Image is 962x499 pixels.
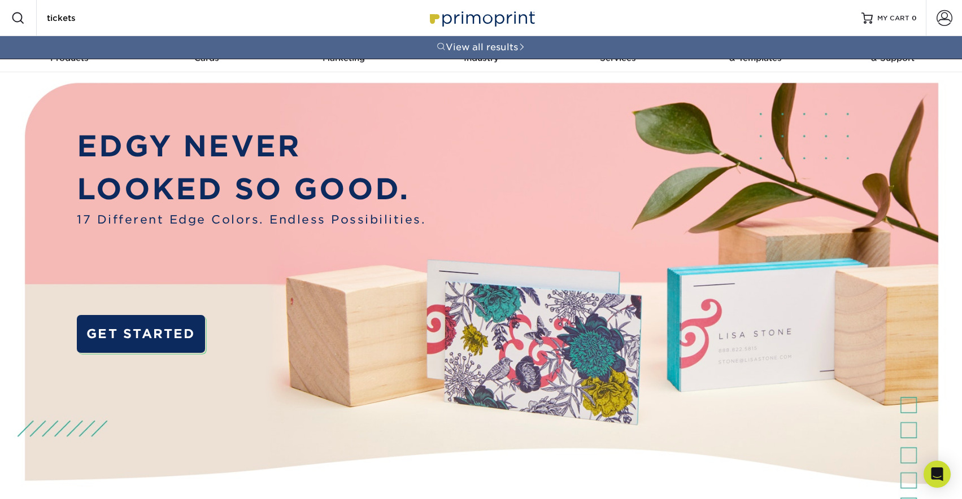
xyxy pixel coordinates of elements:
a: GET STARTED [77,315,204,353]
iframe: Google Customer Reviews [3,465,96,495]
span: MY CART [877,14,909,23]
input: SEARCH PRODUCTS..... [46,11,156,25]
p: LOOKED SO GOOD. [77,168,426,211]
div: Open Intercom Messenger [924,461,951,488]
span: 0 [912,14,917,22]
img: Primoprint [425,6,538,30]
span: 17 Different Edge Colors. Endless Possibilities. [77,211,426,229]
p: EDGY NEVER [77,125,426,168]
